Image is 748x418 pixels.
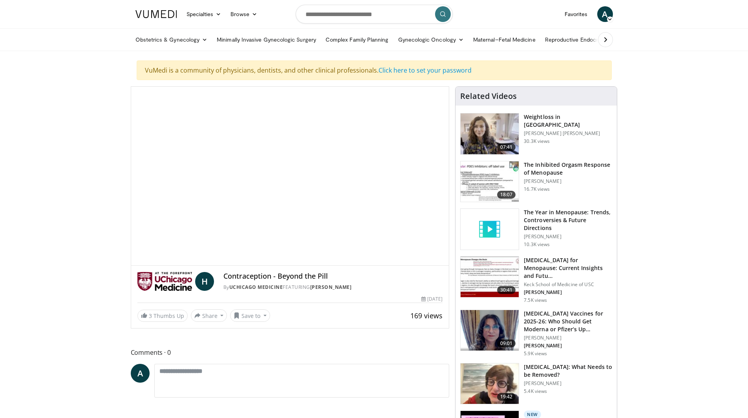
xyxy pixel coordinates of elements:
img: 283c0f17-5e2d-42ba-a87c-168d447cdba4.150x105_q85_crop-smart_upscale.jpg [461,161,519,202]
img: 4e370bb1-17f0-4657-a42f-9b995da70d2f.png.150x105_q85_crop-smart_upscale.png [461,310,519,351]
a: 07:41 Weightloss in [GEOGRAPHIC_DATA] [PERSON_NAME] [PERSON_NAME] 30.3K views [460,113,612,155]
a: 3 Thumbs Up [137,310,188,322]
a: Obstetrics & Gynecology [131,32,212,47]
h3: The Inhibited Orgasm Response of Menopause [524,161,612,177]
p: [PERSON_NAME] [524,289,612,296]
p: [PERSON_NAME] [PERSON_NAME] [524,130,612,137]
p: Keck School of Medicine of USC [524,281,612,288]
a: Minimally Invasive Gynecologic Surgery [212,32,321,47]
a: [PERSON_NAME] [310,284,352,290]
span: Comments 0 [131,347,450,358]
a: A [597,6,613,22]
p: [PERSON_NAME] [524,234,612,240]
button: Share [191,309,227,322]
span: 30:41 [497,286,516,294]
p: [PERSON_NAME] [524,335,612,341]
a: Specialties [182,6,226,22]
a: A [131,364,150,383]
a: Maternal–Fetal Medicine [468,32,540,47]
div: VuMedi is a community of physicians, dentists, and other clinical professionals. [137,60,612,80]
img: 47271b8a-94f4-49c8-b914-2a3d3af03a9e.150x105_q85_crop-smart_upscale.jpg [461,257,519,298]
a: Click here to set your password [379,66,472,75]
a: UChicago Medicine [229,284,283,290]
h4: Contraception - Beyond the Pill [223,272,443,281]
a: Complex Family Planning [321,32,393,47]
a: H [195,272,214,291]
a: Gynecologic Oncology [393,32,468,47]
a: 09:01 [MEDICAL_DATA] Vaccines for 2025-26: Who Should Get Moderna or Pfizer’s Up… [PERSON_NAME] [... [460,310,612,357]
span: 19:42 [497,393,516,401]
a: 18:07 The Inhibited Orgasm Response of Menopause [PERSON_NAME] 16.7K views [460,161,612,203]
span: 3 [149,312,152,319]
h3: The Year in Menopause: Trends, Controversies & Future Directions [524,208,612,232]
h3: Weightloss in [GEOGRAPHIC_DATA] [524,113,612,129]
a: 30:41 [MEDICAL_DATA] for Menopause: Current Insights and Futu… Keck School of Medicine of USC [PE... [460,256,612,303]
p: [PERSON_NAME] [524,343,612,349]
a: Browse [226,6,262,22]
img: UChicago Medicine [137,272,192,291]
h3: [MEDICAL_DATA]: What Needs to be Removed? [524,363,612,379]
a: 19:42 [MEDICAL_DATA]: What Needs to be Removed? [PERSON_NAME] 5.4K views [460,363,612,405]
span: 09:01 [497,340,516,347]
img: VuMedi Logo [135,10,177,18]
p: 30.3K views [524,138,550,144]
div: [DATE] [421,296,443,303]
p: 7.5K views [524,297,547,303]
img: 4d0a4bbe-a17a-46ab-a4ad-f5554927e0d3.150x105_q85_crop-smart_upscale.jpg [461,363,519,404]
h4: Related Videos [460,91,517,101]
a: Reproductive Endocrinology & [MEDICAL_DATA] [540,32,672,47]
input: Search topics, interventions [296,5,453,24]
span: 18:07 [497,191,516,199]
span: 169 views [410,311,443,320]
a: Favorites [560,6,593,22]
h3: [MEDICAL_DATA] Vaccines for 2025-26: Who Should Get Moderna or Pfizer’s Up… [524,310,612,333]
div: By FEATURING [223,284,443,291]
h3: [MEDICAL_DATA] for Menopause: Current Insights and Futu… [524,256,612,280]
button: Save to [230,309,270,322]
p: [PERSON_NAME] [524,380,612,387]
p: 5.4K views [524,388,547,394]
img: video_placeholder_short.svg [461,209,519,250]
p: 10.3K views [524,241,550,248]
span: 07:41 [497,143,516,151]
p: [PERSON_NAME] [524,178,612,184]
p: 5.9K views [524,350,547,357]
a: The Year in Menopause: Trends, Controversies & Future Directions [PERSON_NAME] 10.3K views [460,208,612,250]
p: 16.7K views [524,186,550,192]
img: 9983fed1-7565-45be-8934-aef1103ce6e2.150x105_q85_crop-smart_upscale.jpg [461,113,519,154]
video-js: Video Player [131,87,449,266]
